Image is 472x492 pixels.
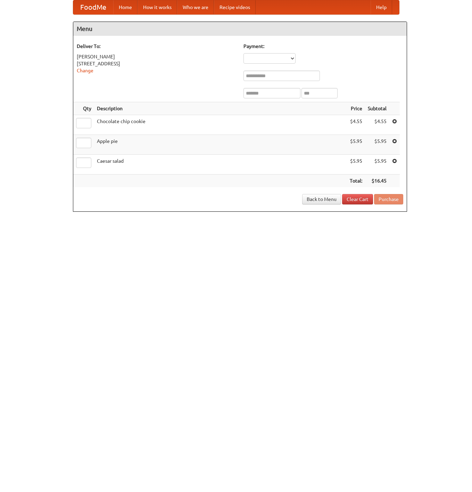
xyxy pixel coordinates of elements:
[113,0,138,14] a: Home
[365,135,389,155] td: $5.95
[94,102,347,115] th: Description
[73,0,113,14] a: FoodMe
[94,115,347,135] td: Chocolate chip cookie
[243,43,403,50] h5: Payment:
[302,194,341,204] a: Back to Menu
[371,0,392,14] a: Help
[138,0,177,14] a: How it works
[347,102,365,115] th: Price
[77,53,237,60] div: [PERSON_NAME]
[374,194,403,204] button: Purchase
[94,155,347,175] td: Caesar salad
[73,22,407,36] h4: Menu
[94,135,347,155] td: Apple pie
[73,102,94,115] th: Qty
[365,102,389,115] th: Subtotal
[365,115,389,135] td: $4.55
[177,0,214,14] a: Who we are
[347,115,365,135] td: $4.55
[365,155,389,175] td: $5.95
[347,175,365,187] th: Total:
[347,135,365,155] td: $5.95
[342,194,373,204] a: Clear Cart
[365,175,389,187] th: $16.45
[77,68,93,73] a: Change
[77,43,237,50] h5: Deliver To:
[77,60,237,67] div: [STREET_ADDRESS]
[214,0,256,14] a: Recipe videos
[347,155,365,175] td: $5.95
